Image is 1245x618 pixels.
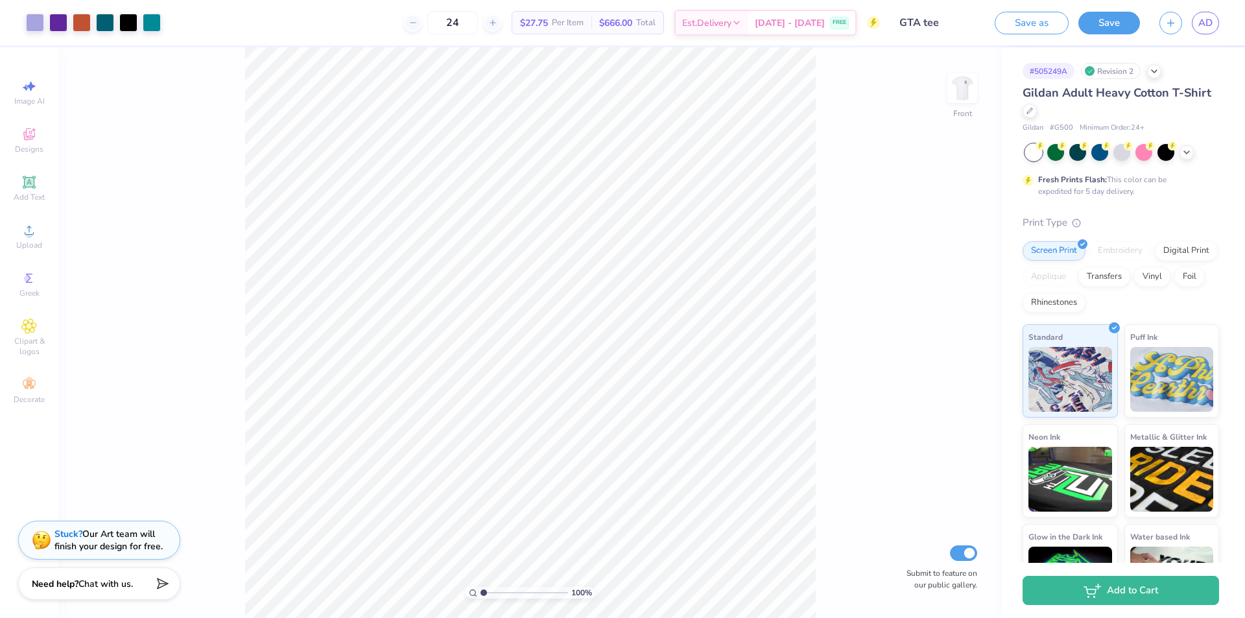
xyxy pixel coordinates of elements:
img: Neon Ink [1028,447,1112,512]
span: Glow in the Dark Ink [1028,530,1102,543]
span: Total [636,16,656,30]
span: # G500 [1050,123,1073,134]
img: Front [949,75,975,101]
span: Water based Ink [1130,530,1190,543]
div: Our Art team will finish your design for free. [54,528,163,553]
div: Embroidery [1089,241,1151,261]
span: Clipart & logos [6,336,52,357]
span: Upload [16,240,42,250]
a: AD [1192,12,1219,34]
div: Print Type [1023,215,1219,230]
span: Gildan [1023,123,1043,134]
span: Neon Ink [1028,430,1060,444]
button: Save as [995,12,1069,34]
label: Submit to feature on our public gallery. [899,567,977,591]
input: Untitled Design [890,10,985,36]
div: Foil [1174,267,1205,287]
span: FREE [833,18,846,27]
div: Vinyl [1134,267,1170,287]
span: Decorate [14,394,45,405]
img: Metallic & Glitter Ink [1130,447,1214,512]
input: – – [427,11,478,34]
div: Screen Print [1023,241,1085,261]
span: Per Item [552,16,584,30]
div: Transfers [1078,267,1130,287]
span: [DATE] - [DATE] [755,16,825,30]
div: Rhinestones [1023,293,1085,313]
img: Standard [1028,347,1112,412]
span: Minimum Order: 24 + [1080,123,1144,134]
div: Digital Print [1155,241,1218,261]
strong: Need help? [32,578,78,590]
span: Chat with us. [78,578,133,590]
button: Save [1078,12,1140,34]
span: Greek [19,288,40,298]
strong: Fresh Prints Flash: [1038,174,1107,185]
img: Glow in the Dark Ink [1028,547,1112,612]
span: Add Text [14,192,45,202]
img: Water based Ink [1130,547,1214,612]
span: 100 % [571,587,592,599]
div: # 505249A [1023,63,1074,79]
div: Applique [1023,267,1074,287]
span: Puff Ink [1130,330,1157,344]
img: Puff Ink [1130,347,1214,412]
div: Front [953,108,972,119]
span: Metallic & Glitter Ink [1130,430,1207,444]
span: Standard [1028,330,1063,344]
span: Image AI [14,96,45,106]
span: Est. Delivery [682,16,731,30]
span: Designs [15,144,43,154]
div: This color can be expedited for 5 day delivery. [1038,174,1198,197]
span: $666.00 [599,16,632,30]
button: Add to Cart [1023,576,1219,605]
span: $27.75 [520,16,548,30]
div: Revision 2 [1081,63,1141,79]
span: AD [1198,16,1213,30]
strong: Stuck? [54,528,82,540]
span: Gildan Adult Heavy Cotton T-Shirt [1023,85,1211,101]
